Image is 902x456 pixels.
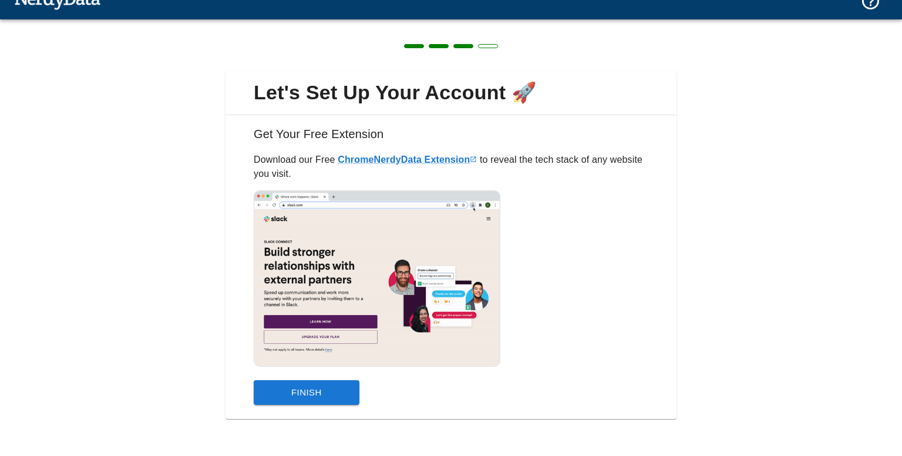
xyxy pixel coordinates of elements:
button: Finish [254,380,359,405]
p: Download our Free to reveal the tech stack of any website you visit. [254,153,648,181]
span: Let's Set Up Your Account 🚀 [235,81,667,105]
a: ChromeNerdyData Extension [338,155,477,165]
h6: Get Your Free Extension [235,125,667,153]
